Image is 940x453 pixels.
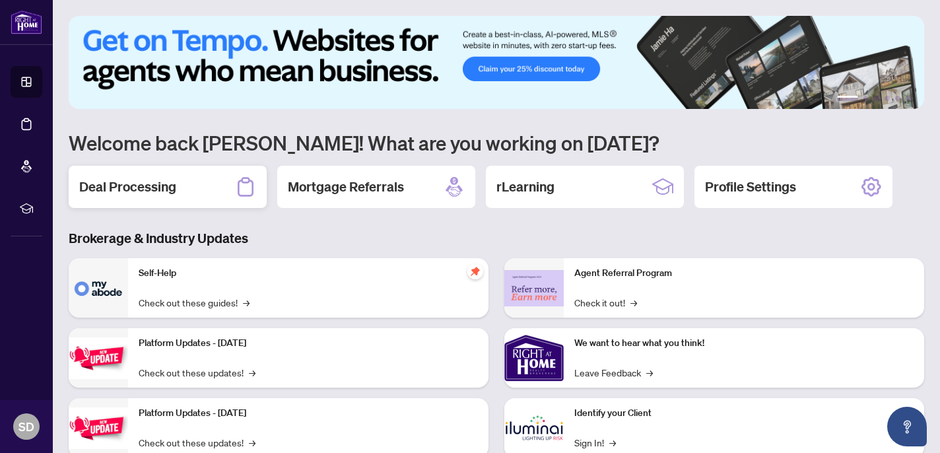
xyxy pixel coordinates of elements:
button: 4 [885,96,890,101]
h2: Mortgage Referrals [288,178,404,196]
span: → [249,435,255,450]
p: We want to hear what you think! [574,336,914,351]
img: logo [11,10,42,34]
img: Platform Updates - July 21, 2025 [69,337,128,379]
p: Platform Updates - [DATE] [139,336,478,351]
span: → [243,295,250,310]
img: Slide 0 [69,16,924,109]
a: Check it out!→ [574,295,637,310]
h2: Profile Settings [705,178,796,196]
h2: rLearning [496,178,554,196]
button: 1 [837,96,858,101]
button: 6 [906,96,911,101]
p: Identify your Client [574,406,914,421]
a: Check out these guides!→ [139,295,250,310]
img: We want to hear what you think! [504,328,564,388]
p: Self-Help [139,266,478,281]
span: → [609,435,616,450]
span: → [630,295,637,310]
span: SD [18,417,34,436]
span: pushpin [467,263,483,279]
a: Sign In!→ [574,435,616,450]
span: → [249,365,255,380]
h3: Brokerage & Industry Updates [69,229,924,248]
button: 3 [874,96,879,101]
img: Self-Help [69,258,128,318]
button: 5 [895,96,900,101]
a: Leave Feedback→ [574,365,653,380]
span: → [646,365,653,380]
img: Agent Referral Program [504,270,564,306]
img: Platform Updates - July 8, 2025 [69,407,128,449]
a: Check out these updates!→ [139,365,255,380]
h2: Deal Processing [79,178,176,196]
button: Open asap [887,407,927,446]
a: Check out these updates!→ [139,435,255,450]
h1: Welcome back [PERSON_NAME]! What are you working on [DATE]? [69,130,924,155]
p: Agent Referral Program [574,266,914,281]
button: 2 [863,96,869,101]
p: Platform Updates - [DATE] [139,406,478,421]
